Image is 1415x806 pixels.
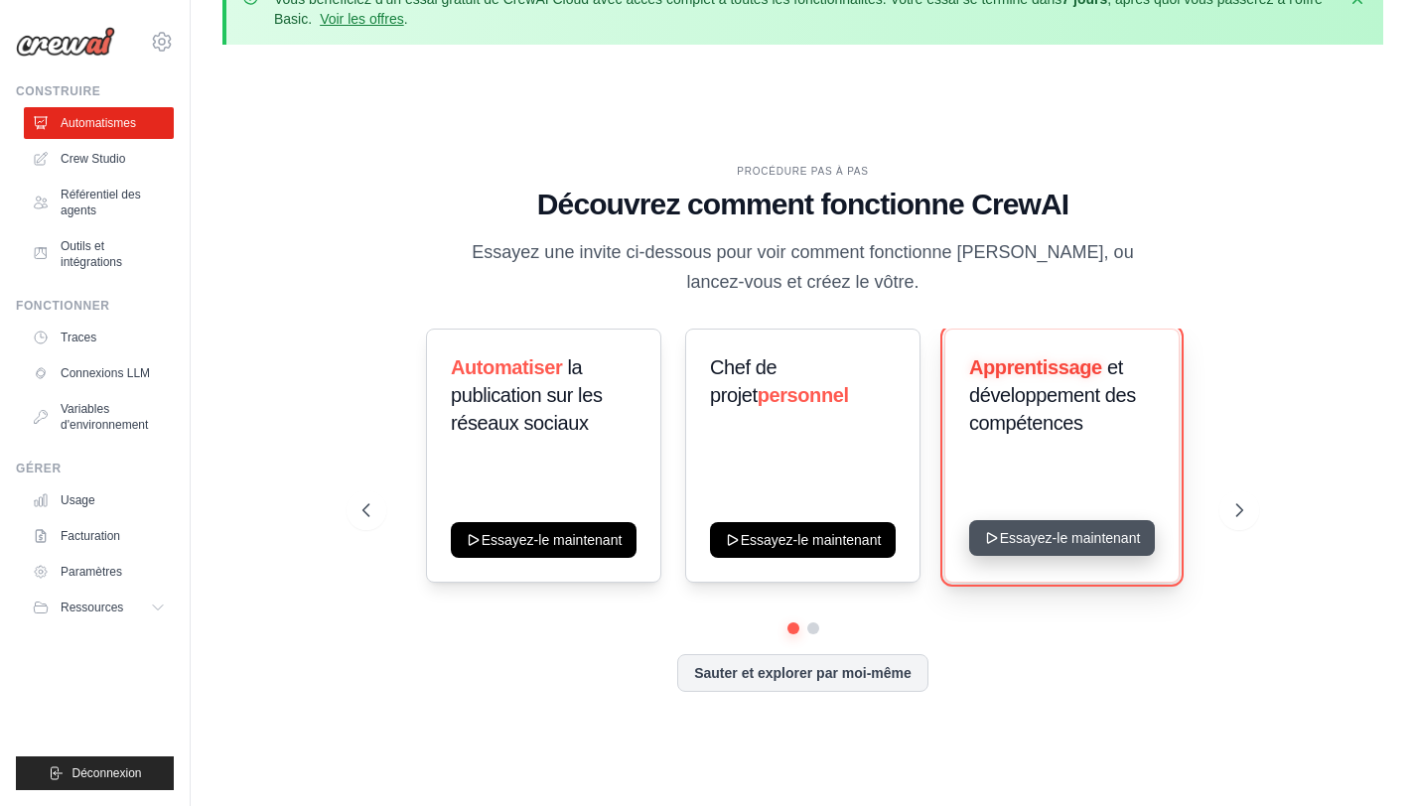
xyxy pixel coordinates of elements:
font: Connexions LLM [61,366,150,380]
a: Crew Studio [24,143,174,175]
font: Variables d'environnement [61,402,148,432]
font: personnel [758,384,849,406]
button: Sauter et explorer par moi-même [677,654,928,692]
font: Crew Studio [61,152,125,166]
font: Facturation [61,529,120,543]
font: Automatismes [61,116,136,130]
font: Essayez-le maintenant [741,532,882,548]
font: et développement des compétences [969,356,1136,434]
font: Paramètres [61,565,122,579]
a: Automatismes [24,107,174,139]
font: Apprentissage [969,356,1102,378]
font: Gérer [16,462,62,475]
font: Découvrez comment fonctionne CrewAI [537,188,1068,220]
font: Ressources [61,601,123,614]
font: Outils et intégrations [61,239,122,269]
font: Traces [61,331,96,344]
button: Ressources [24,592,174,623]
font: Déconnexion [71,766,141,780]
font: Essayez-le maintenant [482,532,623,548]
a: Facturation [24,520,174,552]
font: Automatiser [451,356,562,378]
a: Paramètres [24,556,174,588]
font: Chef de projet [710,356,777,406]
button: Essayez-le maintenant [451,522,637,558]
a: Référentiel des agents [24,179,174,226]
font: Fonctionner [16,299,110,313]
font: PROCÉDURE PAS À PAS [737,166,869,177]
div: Widget de chat [1316,711,1415,806]
font: Sauter et explorer par moi-même [694,665,912,681]
font: Essayez une invite ci-dessous pour voir comment fonctionne [PERSON_NAME], ou lancez-vous et créez... [472,242,1133,291]
font: Construire [16,84,100,98]
button: Déconnexion [16,756,174,790]
a: Traces [24,322,174,353]
button: Essayez-le maintenant [710,522,896,558]
font: Usage [61,493,95,507]
font: la publication sur les réseaux sociaux [451,356,603,434]
font: Référentiel des agents [61,188,141,217]
img: Logo [16,27,115,57]
a: Usage [24,484,174,516]
font: . [404,11,408,27]
a: Voir les offres [320,11,404,27]
iframe: Chat Widget [1316,711,1415,806]
a: Connexions LLM [24,357,174,389]
a: Outils et intégrations [24,230,174,278]
button: Essayez-le maintenant [969,520,1155,556]
a: Variables d'environnement [24,393,174,441]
